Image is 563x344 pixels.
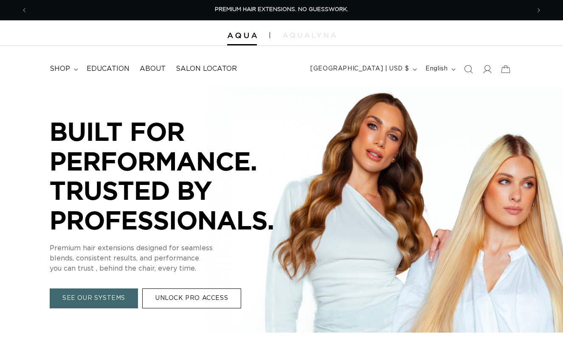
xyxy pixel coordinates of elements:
button: Next announcement [529,2,548,18]
a: Education [82,59,135,78]
a: UNLOCK PRO ACCESS [142,288,241,308]
span: About [140,64,166,73]
button: [GEOGRAPHIC_DATA] | USD $ [305,61,420,77]
summary: Search [459,60,478,78]
p: Premium hair extensions designed for seamless [50,243,304,253]
span: Salon Locator [176,64,237,73]
a: SEE OUR SYSTEMS [50,288,138,308]
img: aqualyna.com [283,33,336,38]
span: English [425,64,448,73]
span: Education [87,64,129,73]
a: About [135,59,171,78]
span: [GEOGRAPHIC_DATA] | USD $ [310,64,409,73]
a: Salon Locator [171,59,242,78]
span: shop [50,64,70,73]
p: you can trust , behind the chair, every time. [50,263,304,274]
button: English [420,61,459,77]
img: Aqua Hair Extensions [227,33,257,39]
p: BUILT FOR PERFORMANCE. TRUSTED BY PROFESSIONALS. [50,117,304,235]
button: Previous announcement [15,2,34,18]
span: PREMIUM HAIR EXTENSIONS. NO GUESSWORK. [215,7,348,12]
p: blends, consistent results, and performance [50,253,304,263]
summary: shop [45,59,82,78]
